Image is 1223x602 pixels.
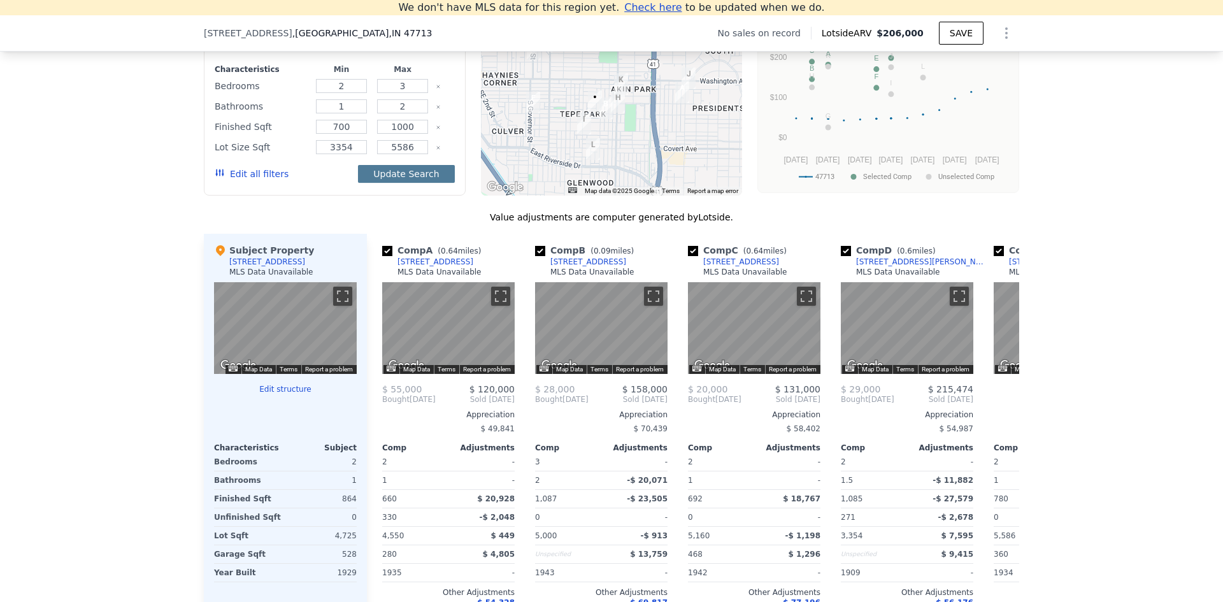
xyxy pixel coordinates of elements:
[585,247,639,255] span: ( miles)
[438,366,455,373] a: Terms (opens in new tab)
[451,453,515,471] div: -
[783,155,808,164] text: [DATE]
[933,476,973,485] span: -$ 11,882
[810,64,814,72] text: B
[863,173,912,181] text: Selected Comp
[292,27,433,39] span: , [GEOGRAPHIC_DATA]
[397,257,473,267] div: [STREET_ADDRESS]
[890,79,892,87] text: I
[910,564,973,582] div: -
[688,282,820,374] div: Street View
[826,52,831,59] text: K
[994,531,1015,540] span: 5,586
[769,366,817,373] a: Report a problem
[483,550,515,559] span: $ 4,805
[215,118,308,136] div: Finished Sqft
[630,550,668,559] span: $ 13,759
[288,545,357,563] div: 528
[921,62,925,70] text: L
[709,365,736,374] button: Map Data
[841,394,894,405] div: [DATE]
[844,357,886,374] img: Google
[215,64,308,75] div: Characteristics
[841,282,973,374] div: Map
[526,92,540,113] div: 408 Monroe Ave
[688,394,715,405] span: Bought
[382,282,515,374] div: Map
[778,133,787,142] text: $0
[538,357,580,374] a: Open this area in Google Maps (opens a new window)
[994,257,1141,267] a: [STREET_ADDRESS][PERSON_NAME]
[436,104,441,110] button: Clear
[766,31,1011,190] div: A chart.
[797,287,816,306] button: Toggle fullscreen view
[787,424,820,433] span: $ 58,402
[448,443,515,453] div: Adjustments
[775,384,820,394] span: $ 131,000
[484,179,526,196] img: Google
[215,77,308,95] div: Bedrooms
[994,410,1126,420] div: Appreciation
[662,187,680,194] a: Terms (opens in new tab)
[941,531,973,540] span: $ 7,595
[841,545,905,563] div: Unspecified
[939,22,983,45] button: SAVE
[611,91,625,113] div: 1212 S Kentucky Ave
[856,257,989,267] div: [STREET_ADDRESS][PERSON_NAME]
[382,471,446,489] div: 1
[288,490,357,508] div: 864
[627,494,668,503] span: -$ 23,505
[385,357,427,374] a: Open this area in Google Maps (opens a new window)
[481,424,515,433] span: $ 49,841
[387,366,396,371] button: Keyboard shortcuts
[841,384,880,394] span: $ 29,000
[382,564,446,582] div: 1935
[703,267,787,277] div: MLS Data Unavailable
[892,247,940,255] span: ( miles)
[215,138,308,156] div: Lot Size Sqft
[214,564,283,582] div: Year Built
[214,384,357,394] button: Edit structure
[204,27,292,39] span: [STREET_ADDRESS]
[941,550,973,559] span: $ 9,415
[535,410,668,420] div: Appreciation
[922,366,969,373] a: Report a problem
[889,52,893,60] text: J
[943,155,967,164] text: [DATE]
[589,394,668,405] span: Sold [DATE]
[333,287,352,306] button: Toggle fullscreen view
[994,394,1126,405] span: Sold [DATE]
[783,494,820,503] span: $ 18,767
[535,244,639,257] div: Comp B
[433,247,486,255] span: ( miles)
[535,531,557,540] span: 5,000
[687,187,738,194] a: Report a map error
[997,357,1039,374] a: Open this area in Google Maps (opens a new window)
[535,282,668,374] div: Map
[688,257,779,267] a: [STREET_ADDRESS]
[746,247,763,255] span: 0.64
[280,366,297,373] a: Terms (opens in new tab)
[382,384,422,394] span: $ 55,000
[389,28,432,38] span: , IN 47713
[743,366,761,373] a: Terms (opens in new tab)
[841,513,855,522] span: 271
[878,155,903,164] text: [DATE]
[622,384,668,394] span: $ 158,000
[810,47,815,54] text: C
[214,282,357,374] div: Map
[229,366,238,371] button: Keyboard shortcuts
[997,357,1039,374] img: Google
[841,494,862,503] span: 1,085
[288,508,357,526] div: 0
[382,531,404,540] span: 4,550
[245,365,272,374] button: Map Data
[382,394,410,405] span: Bought
[604,453,668,471] div: -
[688,410,820,420] div: Appreciation
[841,471,905,489] div: 1.5
[754,443,820,453] div: Adjustments
[556,365,583,374] button: Map Data
[841,257,989,267] a: [STREET_ADDRESS][PERSON_NAME]
[382,394,436,405] div: [DATE]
